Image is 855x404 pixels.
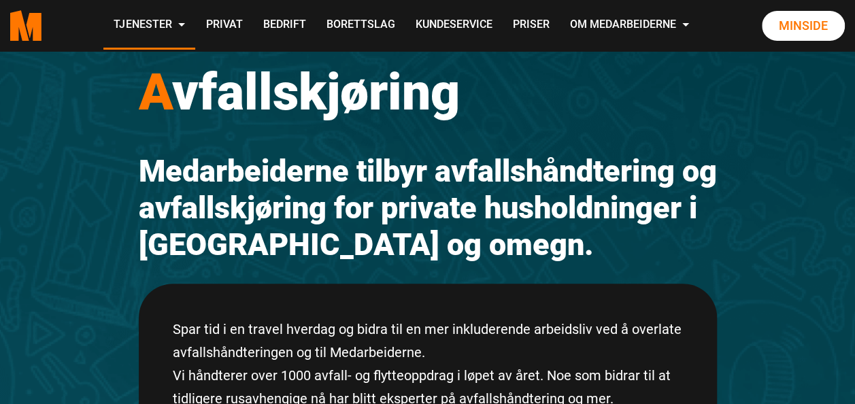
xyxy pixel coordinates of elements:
a: Minside [762,11,845,41]
h2: Medarbeiderne tilbyr avfallshåndtering og avfallskjøring for private husholdninger i [GEOGRAPHIC_... [139,153,717,263]
a: Tjenester [103,1,195,50]
a: Kundeservice [405,1,502,50]
h1: vfallskjøring [139,61,717,122]
a: Priser [502,1,559,50]
a: Om Medarbeiderne [559,1,699,50]
span: A [139,62,172,122]
a: Borettslag [316,1,405,50]
a: Bedrift [252,1,316,50]
a: Privat [195,1,252,50]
